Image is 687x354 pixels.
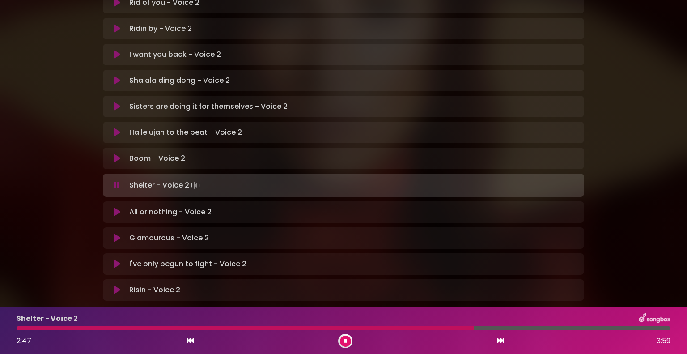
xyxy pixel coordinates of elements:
[17,313,78,324] p: Shelter - Voice 2
[17,336,31,346] span: 2:47
[639,313,670,324] img: songbox-logo-white.png
[129,23,192,34] p: Ridin by - Voice 2
[129,179,202,192] p: Shelter - Voice 2
[129,233,209,243] p: Glamourous - Voice 2
[657,336,670,346] span: 3:59
[129,49,221,60] p: I want you back - Voice 2
[129,101,288,112] p: Sisters are doing it for themselves - Voice 2
[189,179,202,192] img: waveform4.gif
[129,75,230,86] p: Shalala ding dong - Voice 2
[129,127,242,138] p: Hallelujah to the beat - Voice 2
[129,207,212,218] p: All or nothing - Voice 2
[129,285,180,295] p: Risin - Voice 2
[129,259,246,269] p: I've only begun to fight - Voice 2
[129,153,185,164] p: Boom - Voice 2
